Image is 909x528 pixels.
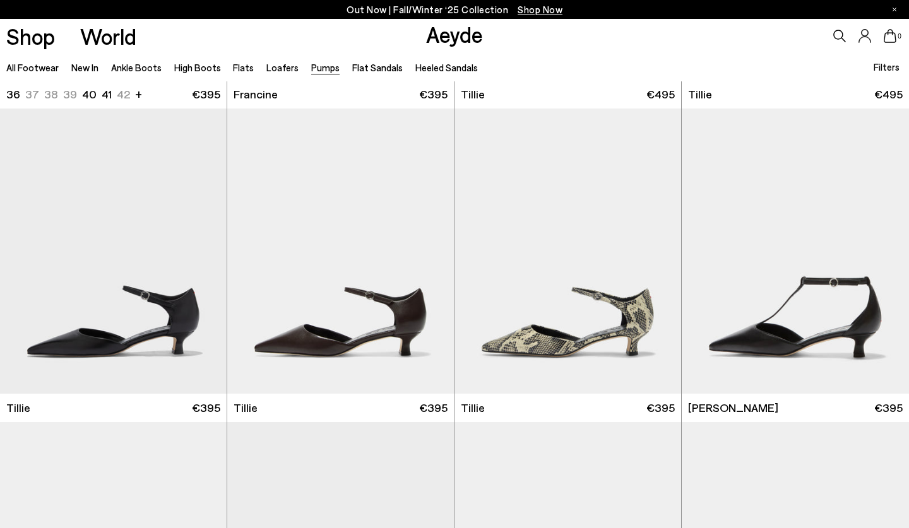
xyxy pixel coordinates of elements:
span: Tillie [234,400,258,416]
span: Francine [234,86,278,102]
li: 41 [102,86,112,102]
span: €395 [419,400,448,416]
a: Tillie €395 [227,394,454,422]
a: New In [71,62,98,73]
li: 36 [6,86,20,102]
img: Liz T-Bar Pumps [682,109,909,393]
a: Flats [233,62,254,73]
a: 0 [884,29,896,43]
a: Loafers [266,62,299,73]
li: + [135,85,142,102]
a: Flat Sandals [352,62,403,73]
a: All Footwear [6,62,59,73]
a: Shop [6,25,55,47]
a: Ankle Boots [111,62,162,73]
span: €395 [874,400,903,416]
a: Tillie €495 [454,80,681,109]
a: [PERSON_NAME] €395 [682,394,909,422]
img: Tillie Ankle Strap Pumps [227,109,454,393]
a: Heeled Sandals [415,62,478,73]
span: €495 [874,86,903,102]
a: Francine €395 [227,80,454,109]
a: Aeyde [426,21,483,47]
a: Tillie €495 [682,80,909,109]
a: Tillie €395 [454,394,681,422]
span: [PERSON_NAME] [688,400,778,416]
span: €395 [646,400,675,416]
span: €395 [192,86,220,102]
ul: variant [6,86,126,102]
span: Tillie [688,86,712,102]
img: Tillie Ankle Strap Pumps [454,109,681,393]
span: 0 [896,33,903,40]
li: 40 [82,86,97,102]
span: Tillie [6,400,30,416]
span: €395 [419,86,448,102]
a: Pumps [311,62,340,73]
span: Tillie [461,86,485,102]
p: Out Now | Fall/Winter ‘25 Collection [347,2,562,18]
span: €395 [192,400,220,416]
a: High Boots [174,62,221,73]
span: €495 [646,86,675,102]
span: Tillie [461,400,485,416]
span: Filters [874,61,900,73]
a: World [80,25,136,47]
span: Navigate to /collections/new-in [518,4,562,15]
